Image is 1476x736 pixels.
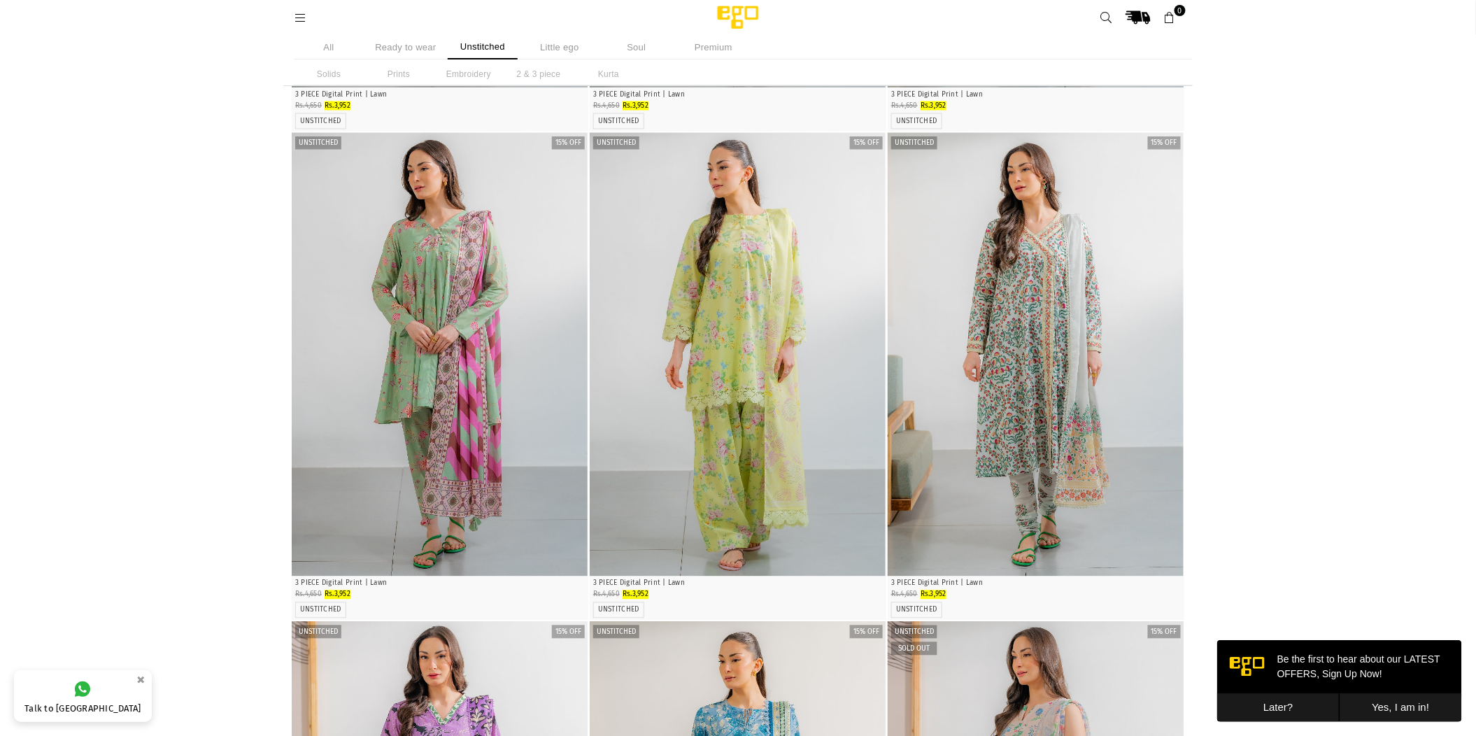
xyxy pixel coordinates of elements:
p: 3 PIECE Digital Print | Lawn [891,90,1181,100]
label: UNSTITCHED [896,606,937,615]
label: 15% off [1148,136,1181,150]
span: Rs.4,650 [891,590,918,599]
label: UNSTITCHED [598,606,639,615]
p: 3 PIECE Digital Print | Lawn [295,90,585,100]
a: Search [1094,5,1119,30]
li: Prints [364,63,434,85]
button: × [133,668,150,691]
label: Unstitched [295,136,341,150]
span: Rs.4,650 [891,101,918,110]
img: Now And Then 3 Piece [590,133,886,577]
a: Talk to [GEOGRAPHIC_DATA] [14,670,152,722]
span: Rs.3,952 [623,101,648,110]
label: UNSTITCHED [300,117,341,126]
span: Rs.3,952 [921,590,946,599]
a: 1 / 52 / 53 / 54 / 55 / 5 [590,133,886,577]
img: Ego [679,3,797,31]
li: All [294,35,364,59]
li: Embroidery [434,63,504,85]
label: 15% off [850,625,883,639]
span: Rs.3,952 [921,101,946,110]
label: Unstitched [891,136,937,150]
label: 15% off [552,136,585,150]
li: Solids [294,63,364,85]
div: 1 / 3 [292,133,588,577]
img: Remembering 3 Piece [292,133,588,577]
div: 1 / 4 [888,133,1184,577]
label: 15% off [1148,625,1181,639]
span: 0 [1175,5,1186,16]
p: 3 PIECE Digital Print | Lawn [593,90,883,100]
li: Kurta [574,63,644,85]
li: Unstitched [448,35,518,59]
p: 3 PIECE Digital Print | Lawn [295,579,585,589]
img: Delightful 3 Piece [888,133,1184,577]
label: 15% off [552,625,585,639]
span: Rs.4,650 [593,590,620,599]
label: 15% off [850,136,883,150]
p: 3 PIECE Digital Print | Lawn [593,579,883,589]
p: 3 PIECE Digital Print | Lawn [891,579,1181,589]
li: Premium [679,35,748,59]
span: Rs.4,650 [593,101,620,110]
span: Rs.3,952 [325,101,350,110]
span: Rs.3,952 [623,590,648,599]
span: Rs.4,650 [295,590,322,599]
label: Unstitched [891,625,937,639]
label: UNSTITCHED [300,606,341,615]
span: Rs.4,650 [295,101,322,110]
iframe: webpush-onsite [1217,640,1462,722]
li: Soul [602,35,672,59]
label: Unstitched [295,625,341,639]
span: Sold out [898,645,930,653]
a: 1 / 32 / 33 / 3 [292,133,588,577]
label: UNSTITCHED [896,117,937,126]
span: Rs.3,952 [325,590,350,599]
li: Ready to wear [371,35,441,59]
a: 0 [1157,5,1182,30]
label: UNSTITCHED [598,117,639,126]
label: Unstitched [593,625,639,639]
a: 1 / 42 / 43 / 44 / 4 [888,133,1184,577]
div: 1 / 5 [590,133,886,577]
li: 2 & 3 piece [504,63,574,85]
a: Menu [288,12,313,22]
label: Unstitched [593,136,639,150]
li: Little ego [525,35,595,59]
